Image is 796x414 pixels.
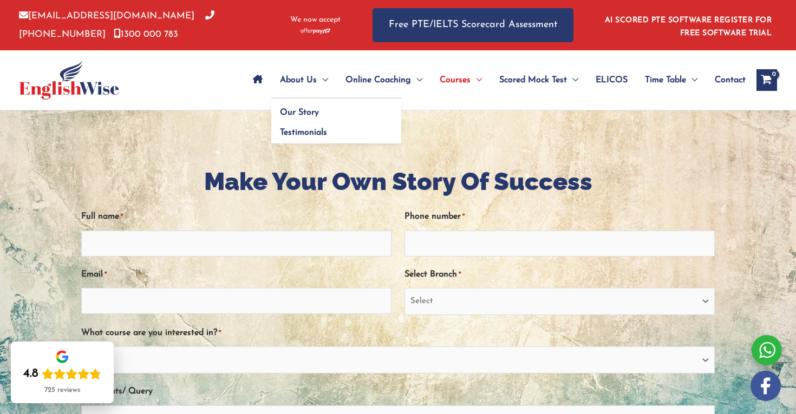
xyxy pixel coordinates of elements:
[373,8,573,42] a: Free PTE/IELTS Scorecard Assessment
[271,61,337,99] a: About UsMenu Toggle
[19,61,119,100] img: cropped-ew-logo
[471,61,482,99] span: Menu Toggle
[280,61,317,99] span: About Us
[605,16,772,37] a: AI SCORED PTE SOFTWARE REGISTER FOR FREE SOFTWARE TRIAL
[81,383,153,400] label: Comments/ Query
[81,324,221,342] label: What course are you interested in?
[706,61,746,99] a: Contact
[271,119,401,144] a: Testimonials
[317,61,328,99] span: Menu Toggle
[81,266,107,284] label: Email
[686,61,697,99] span: Menu Toggle
[81,208,123,226] label: Full name
[499,61,567,99] span: Scored Mock Test
[491,61,587,99] a: Scored Mock TestMenu Toggle
[271,98,401,119] a: Our Story
[404,266,461,284] label: Select Branch
[244,61,746,99] nav: Site Navigation: Main Menu
[19,11,214,38] a: [PHONE_NUMBER]
[751,371,781,401] img: white-facebook.png
[587,61,636,99] a: ELICOS
[44,386,80,395] div: 725 reviews
[19,11,194,21] a: [EMAIL_ADDRESS][DOMAIN_NAME]
[567,61,578,99] span: Menu Toggle
[715,61,746,99] span: Contact
[345,61,411,99] span: Online Coaching
[290,15,341,25] span: We now accept
[431,61,491,99] a: CoursesMenu Toggle
[598,8,777,43] aside: Header Widget 1
[596,61,628,99] span: ELICOS
[636,61,706,99] a: Time TableMenu Toggle
[645,61,686,99] span: Time Table
[280,128,327,137] span: Testimonials
[280,108,319,117] span: Our Story
[23,366,101,382] div: Rating: 4.8 out of 5
[440,61,471,99] span: Courses
[411,61,422,99] span: Menu Toggle
[81,165,715,199] h1: Make Your Own Story Of Success
[756,69,777,91] a: View Shopping Cart, empty
[337,61,431,99] a: Online CoachingMenu Toggle
[114,30,178,39] a: 1300 000 783
[404,208,465,226] label: Phone number
[23,366,38,382] div: 4.8
[301,28,330,34] img: Afterpay-Logo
